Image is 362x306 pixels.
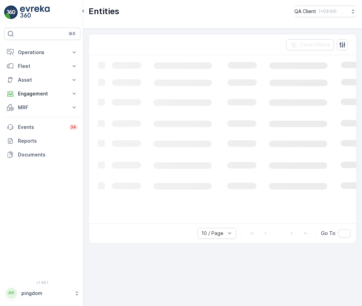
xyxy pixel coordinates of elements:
p: QA Client [294,8,316,15]
img: logo [4,6,18,19]
button: Engagement [4,87,80,101]
p: 34 [70,124,76,130]
img: logo_light-DOdMpM7g.png [20,6,50,19]
p: ( +03:00 ) [319,9,336,14]
span: v 1.48.1 [4,280,80,285]
button: Clear Filters [286,39,334,50]
div: PP [6,288,17,299]
a: Events34 [4,120,80,134]
p: Fleet [18,63,67,70]
p: ⌘B [69,31,76,37]
p: Asset [18,76,67,83]
p: Reports [18,137,78,144]
span: Go To [321,230,335,237]
p: Operations [18,49,67,56]
p: Engagement [18,90,67,97]
a: Documents [4,148,80,162]
p: Clear Filters [300,41,330,48]
p: MRF [18,104,67,111]
button: QA Client(+03:00) [294,6,356,17]
a: Reports [4,134,80,148]
p: pingdom [21,290,71,297]
p: Entities [89,6,119,17]
button: Fleet [4,59,80,73]
button: PPpingdom [4,286,80,300]
button: Operations [4,45,80,59]
button: MRF [4,101,80,114]
button: Asset [4,73,80,87]
p: Documents [18,151,78,158]
p: Events [18,124,65,131]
